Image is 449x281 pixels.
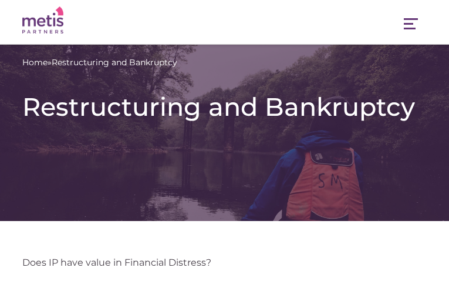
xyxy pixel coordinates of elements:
a: Home [22,56,48,69]
span: » [22,56,177,69]
img: Metis Partners [22,6,63,34]
span: Restructuring and Bankruptcy [52,56,177,69]
h1: Restructuring and Bankruptcy [22,92,427,121]
p: Does IP have value in Financial Distress? [22,256,427,269]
